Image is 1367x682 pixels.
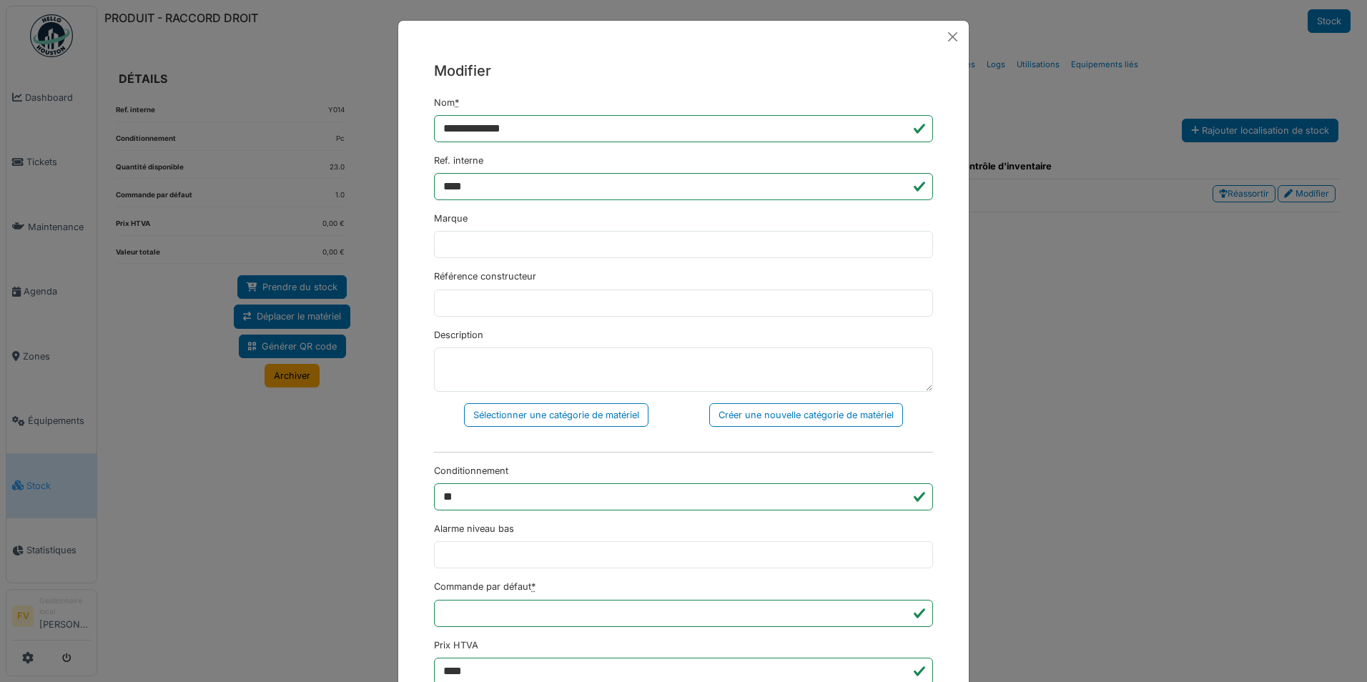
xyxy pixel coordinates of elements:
h5: Modifier [434,60,933,81]
abbr: Requis [455,97,459,108]
label: Description [434,328,483,342]
div: Sélectionner une catégorie de matériel [464,403,648,427]
label: Ref. interne [434,154,483,167]
label: Prix HTVA [434,638,478,652]
label: Nom [434,96,459,109]
label: Marque [434,212,468,225]
abbr: Requis [531,581,536,592]
label: Référence constructeur [434,270,536,283]
label: Alarme niveau bas [434,522,514,535]
label: Commande par défaut [434,580,536,593]
label: Conditionnement [434,464,508,478]
div: Créer une nouvelle catégorie de matériel [709,403,903,427]
button: Close [942,26,963,47]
